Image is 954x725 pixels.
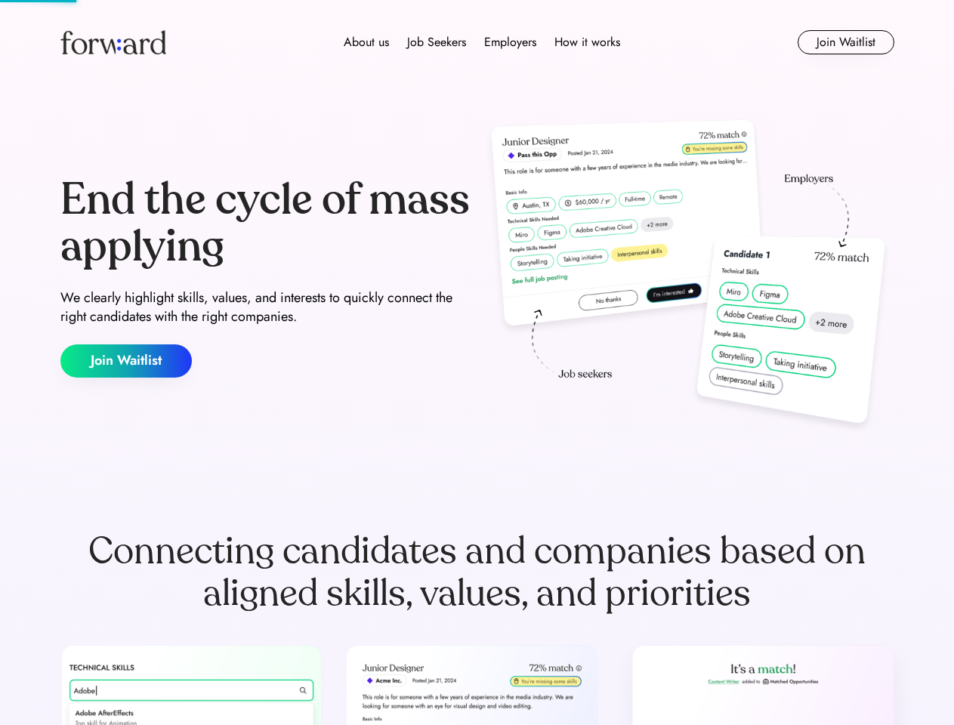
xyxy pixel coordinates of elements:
button: Join Waitlist [798,30,894,54]
div: Job Seekers [407,33,466,51]
div: We clearly highlight skills, values, and interests to quickly connect the right candidates with t... [60,288,471,326]
button: Join Waitlist [60,344,192,378]
img: Forward logo [60,30,166,54]
div: Connecting candidates and companies based on aligned skills, values, and priorities [60,530,894,615]
div: Employers [484,33,536,51]
div: End the cycle of mass applying [60,177,471,270]
div: How it works [554,33,620,51]
img: hero-image.png [483,115,894,440]
div: About us [344,33,389,51]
